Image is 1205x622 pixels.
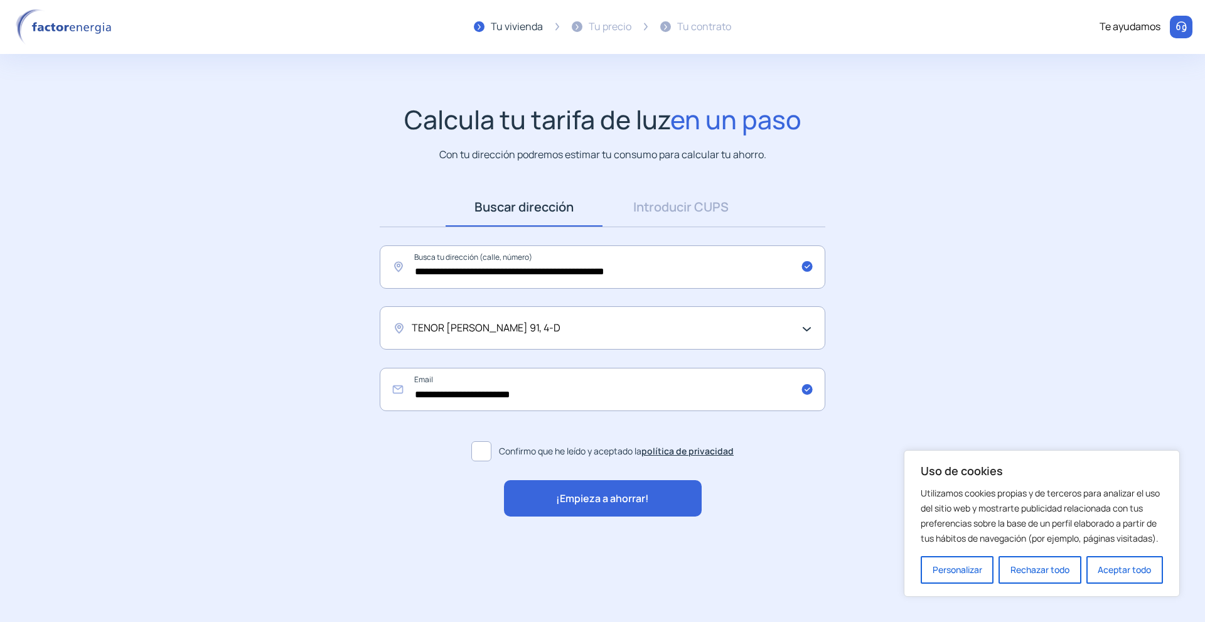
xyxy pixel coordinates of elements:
div: Tu vivienda [491,19,543,35]
span: Confirmo que he leído y aceptado la [499,444,734,458]
span: en un paso [670,102,801,137]
span: ¡Empieza a ahorrar! [556,491,649,507]
img: logo factor [13,9,119,45]
p: Uso de cookies [921,463,1163,478]
span: TENOR [PERSON_NAME] 91, 4-D [412,320,560,336]
a: política de privacidad [641,445,734,457]
img: llamar [1175,21,1187,33]
div: Uso de cookies [904,450,1180,597]
button: Aceptar todo [1086,556,1163,584]
h1: Calcula tu tarifa de luz [404,104,801,135]
p: Utilizamos cookies propias y de terceros para analizar el uso del sitio web y mostrarte publicida... [921,486,1163,546]
a: Buscar dirección [446,188,602,227]
div: Tu contrato [677,19,731,35]
p: Con tu dirección podremos estimar tu consumo para calcular tu ahorro. [439,147,766,163]
button: Personalizar [921,556,993,584]
button: Rechazar todo [999,556,1081,584]
div: Tu precio [589,19,631,35]
a: Introducir CUPS [602,188,759,227]
div: Te ayudamos [1100,19,1160,35]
